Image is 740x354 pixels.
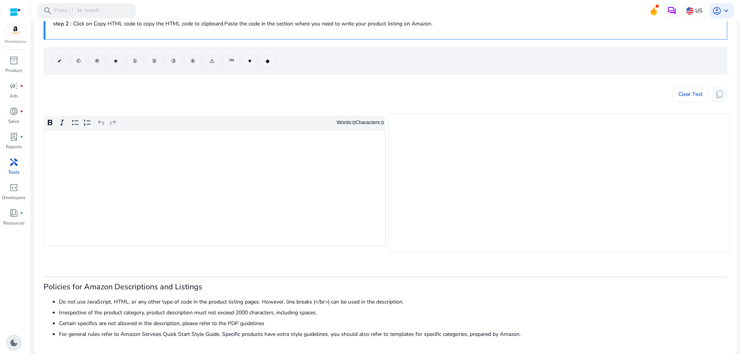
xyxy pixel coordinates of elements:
[59,309,727,317] li: Irrespective of the product category, product description must not exceed 2000 characters, includ...
[10,92,18,99] p: Ads
[44,116,385,130] div: Editor toolbar
[686,7,694,15] img: us.svg
[20,110,23,113] span: fiber_manual_record
[210,57,215,65] span: ⚠
[59,319,727,327] li: Certain specifics are not allowed in the description, please refer to the PDP guidelines
[337,118,384,128] div: Words: Characters:
[76,57,81,65] span: ©
[171,57,176,65] span: ③
[9,132,18,141] span: lab_profile
[20,211,23,215] span: fiber_manual_record
[352,120,355,126] label: 0
[242,55,257,67] button: ♥
[146,55,163,67] button: ②
[44,130,385,246] div: Rich Text Editor. Editing area: main. Press Alt+0 for help.
[712,6,721,15] span: account_circle
[59,330,727,338] li: For general rules refer to Amazon Services Quick Start Style Guide. Specific products have extra ...
[203,55,221,67] button: ⚠
[8,169,20,176] p: Tools
[9,158,18,167] span: handyman
[695,4,703,17] p: US
[190,57,195,65] span: ④
[53,20,719,28] p: : Click on Copy HTML code to copy the HTML code to clipboard.Paste the code in the section where ...
[259,55,276,67] button: ◆
[57,57,62,65] span: ✔
[6,143,22,150] p: Reports
[54,7,99,15] p: Press to search
[8,118,19,125] p: Sales
[9,107,18,116] span: donut_small
[95,57,99,65] span: ®
[107,55,124,67] button: ★
[51,55,68,67] button: ✔
[59,298,727,306] li: Do not use JavaScript, HTML, or any other type of code in the product listing pages. However, lin...
[381,120,384,126] label: 0
[248,57,251,65] span: ♥
[223,55,240,67] button: ™
[126,55,144,67] button: ①
[9,338,18,347] span: dark_mode
[69,7,76,15] span: /
[678,87,703,102] span: Clear Text
[229,57,234,65] span: ™
[5,24,26,36] img: amazon.svg
[152,57,157,65] span: ②
[53,20,69,27] b: step 2
[44,282,727,292] h3: Policies for Amazon Descriptions and Listings
[184,55,202,67] button: ④
[113,57,118,65] span: ★
[9,81,18,91] span: campaign
[5,39,26,45] p: Marketplace
[89,55,105,67] button: ®
[9,183,18,192] span: code_blocks
[266,57,270,65] span: ◆
[133,57,138,65] span: ①
[43,6,52,15] span: search
[3,220,25,226] p: Resources
[70,55,87,67] button: ©
[5,67,22,74] p: Product
[9,208,18,218] span: book_4
[2,194,25,201] p: Developers
[9,56,18,65] span: inventory_2
[672,87,709,102] button: Clear Text
[20,84,23,87] span: fiber_manual_record
[721,6,731,15] span: keyboard_arrow_down
[20,135,23,138] span: fiber_manual_record
[165,55,182,67] button: ③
